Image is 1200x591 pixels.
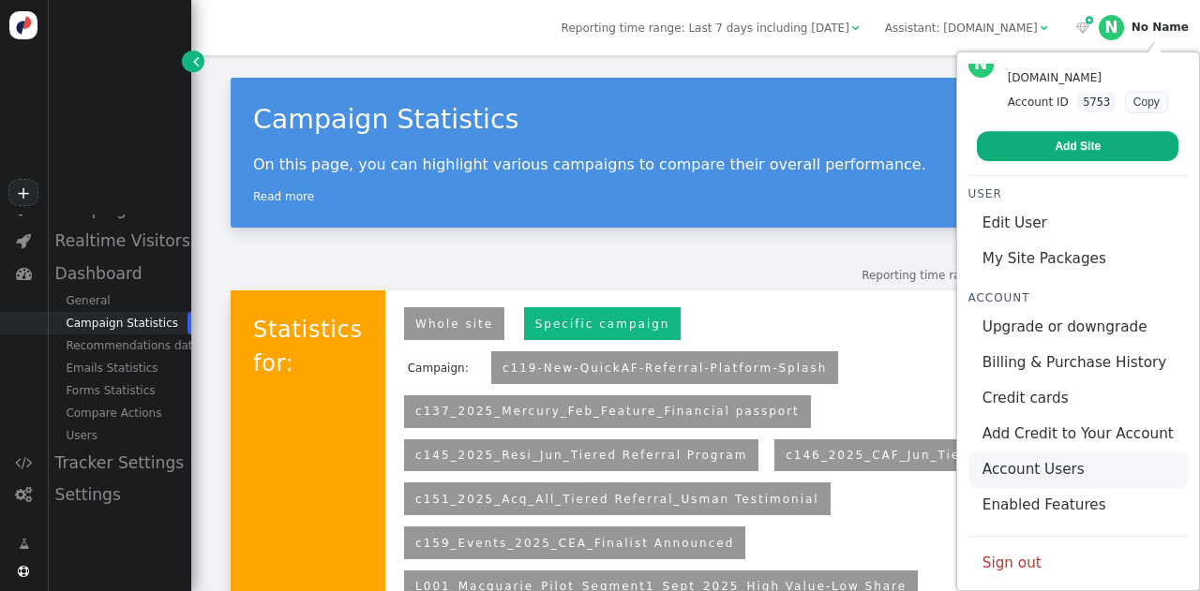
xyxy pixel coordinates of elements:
div: Recommendations data [47,334,191,357]
a: Read more [253,190,314,203]
a: Credit cards [968,380,1188,416]
a: Whole site [404,307,504,340]
span:  [1041,22,1048,34]
button: Copy [1125,91,1168,113]
span: Reporting time range: Last 7 days including [DATE] [862,269,1149,282]
a: + [8,179,37,206]
span:  [1076,22,1089,34]
a: Add Site [977,131,1178,160]
a: Edit User [968,205,1188,241]
div: Users [47,424,191,447]
span:  [16,232,31,248]
div: Tracker Settings [47,447,191,479]
div: Campaign Statistics [253,100,1138,140]
a: Sign out [968,545,1188,581]
span:  [18,566,29,577]
span:  [1086,14,1093,27]
a: c146_2025_CAF_Jun_Tiered Referral Program [786,449,1115,462]
div: Assistant: [DOMAIN_NAME] [885,20,1038,37]
div: Campaign Statistics [47,312,191,334]
p: On this page, you can highlight various campaigns to compare their overall performance. [253,155,1138,173]
a: Billing & Purchase History [968,345,1188,380]
div: Account [968,289,1188,306]
div: [DOMAIN_NAME] [1008,69,1168,86]
span:  [193,53,199,70]
div: Dashboard [47,258,191,289]
div: Account ID [1008,91,1168,113]
span:  [852,22,860,34]
div: N [1099,15,1124,40]
li: Campaign: [397,348,480,388]
a: Specific campaign [524,307,682,340]
a: Add Credit to Your Account [968,416,1188,451]
a: Upgrade or downgrade [968,309,1188,345]
span:  [15,454,32,470]
span:  [16,265,32,281]
div: N [968,52,994,77]
div: Realtime Visitors [47,225,191,257]
a: Account Users [968,452,1188,488]
div: Forms Statistics [47,379,191,402]
div: No Name [1132,21,1189,34]
div: Emails Statistics [47,357,191,379]
var: 5753 [1077,92,1116,112]
a: My Site Packages [968,241,1188,276]
a: c159_Events_2025_CEA_Finalist Announced [415,537,734,550]
span:  [19,536,29,553]
a: c119-New-QuickAF-Referral-Platform-Splash [502,362,827,375]
img: logo-icon.svg [9,11,37,39]
a: c145_2025_Resi_Jun_Tiered Referral Program [415,449,747,462]
div: Compare Actions [47,402,191,424]
a:   [1073,20,1093,37]
a:  [182,51,204,72]
a: c151_2025_Acq_All_Tiered Referral_Usman Testimonial [415,493,819,506]
div: Settings [47,479,191,510]
div: General [47,289,191,312]
a: Enabled Features [968,488,1188,524]
a:  [7,529,40,558]
span:  [15,486,32,502]
div: User [968,185,1188,202]
span: Reporting time range: Last 7 days including [DATE] [562,22,849,35]
a: c137_2025_Mercury_Feb_Feature_Financial passport [415,405,800,418]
